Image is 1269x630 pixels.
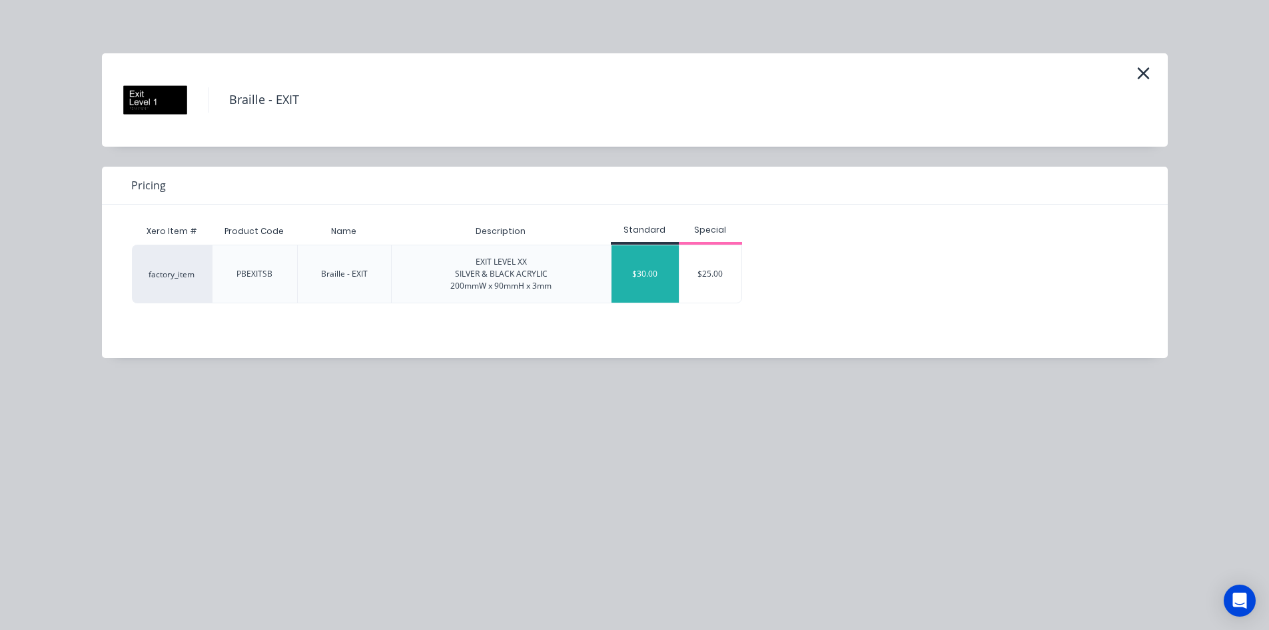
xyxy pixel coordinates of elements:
div: Standard [611,224,679,236]
div: $25.00 [679,245,742,303]
div: Product Code [214,215,294,248]
img: Braille - EXIT [122,67,189,133]
div: EXIT LEVEL XX SILVER & BLACK ACRYLIC 200mmW x 90mmH x 3mm [450,256,552,292]
div: Description [465,215,536,248]
div: Braille - EXIT [321,268,368,280]
h4: Braille - EXIT [209,87,319,113]
div: PBEXITSB [236,268,272,280]
div: Name [320,215,367,248]
div: factory_item [132,245,212,303]
div: $30.00 [612,245,679,303]
span: Pricing [131,177,166,193]
div: Xero Item # [132,218,212,245]
div: Special [679,224,743,236]
div: Open Intercom Messenger [1224,585,1256,617]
